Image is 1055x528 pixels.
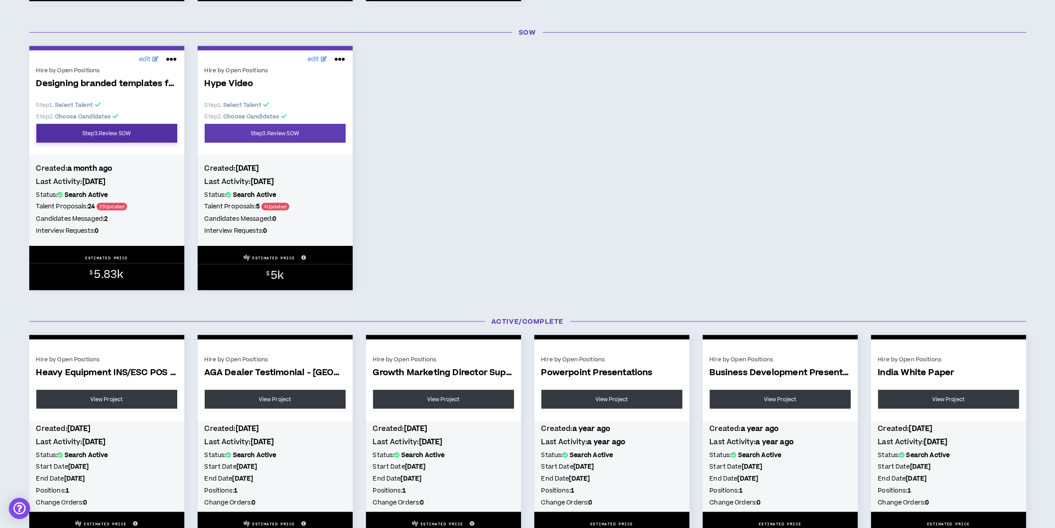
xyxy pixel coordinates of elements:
img: Wripple [244,521,249,527]
b: [DATE] [82,177,106,187]
b: Search Active [907,451,950,460]
span: Designing branded templates for social posts [36,79,177,89]
b: [DATE] [401,474,422,483]
h5: Start Date [205,462,346,472]
h5: Status: [205,450,346,460]
b: 1 [907,486,911,495]
b: [DATE] [68,462,89,471]
b: 1 [571,486,574,495]
h4: Created: [710,424,851,434]
a: View Project [878,390,1019,409]
p: Step 1 . [36,101,177,109]
a: View Project [36,390,177,409]
p: ESTIMATED PRICE [252,255,295,261]
b: 0 [420,498,424,507]
h5: Status: [205,190,346,200]
b: [DATE] [237,462,257,471]
h5: End Date [36,474,177,484]
div: Hire by Open Positions [710,356,851,364]
b: Search Active [570,451,613,460]
h4: Last Activity: [36,437,177,447]
b: 24 [88,202,95,211]
h4: Created: [541,424,682,434]
h4: Last Activity: [541,437,682,447]
h5: Change Orders: [205,498,346,508]
h4: Last Activity: [373,437,514,447]
h5: Start Date [541,462,682,472]
b: [DATE] [251,437,274,447]
h5: Start Date [710,462,851,472]
p: ESTIMATED PRICE [590,521,633,527]
b: Choose Candidates [55,113,111,121]
span: 4 Updated [261,203,289,211]
h5: Change Orders: [878,498,1019,508]
h5: Status: [373,450,514,460]
b: 1 [234,486,237,495]
h5: Status: [710,450,851,460]
b: [DATE] [738,474,759,483]
span: Growth Marketing Director Support Project (Jan... [373,368,514,378]
img: Wripple [412,521,418,527]
b: [DATE] [910,462,931,471]
b: [DATE] [64,474,85,483]
h5: Positions: [710,486,851,496]
h5: Talent Proposals: [205,202,346,212]
h5: Status: [878,450,1019,460]
div: Open Intercom Messenger [9,498,30,519]
h5: End Date [373,474,514,484]
h5: End Date [541,474,682,484]
div: Hire by Open Positions [36,356,177,364]
b: [DATE] [569,474,590,483]
h5: Positions: [205,486,346,496]
b: [DATE] [236,164,259,173]
b: [DATE] [251,177,274,187]
b: a month ago [67,164,113,173]
h5: Change Orders: [36,498,177,508]
h4: Last Activity: [36,177,177,187]
b: [DATE] [236,424,259,434]
b: 1 [66,486,69,495]
span: Business Development Presentation Designs [710,368,851,378]
span: Heavy Equipment INS/ESC POS Sales & Marketing ... [36,368,177,378]
b: a year ago [741,424,779,434]
b: a year ago [572,424,611,434]
h5: End Date [710,474,851,484]
div: Hire by Open Positions [205,66,346,74]
b: 5 [256,202,260,211]
a: View Project [373,390,514,409]
h5: Interview Requests: [205,226,346,236]
h5: Candidates Messaged: [36,214,177,224]
span: 5.83k [94,267,124,282]
p: ESTIMATED PRICE [420,521,463,527]
p: ESTIMATED PRICE [85,255,128,261]
b: Search Active [738,451,782,460]
h4: Created: [36,424,177,434]
span: edit [308,55,319,64]
b: a year ago [756,437,794,447]
b: [DATE] [67,424,91,434]
b: [DATE] [419,437,443,447]
b: [DATE] [742,462,763,471]
img: Wripple [75,521,81,527]
span: 5k [271,268,284,283]
h4: Created: [205,164,346,173]
b: 0 [263,227,267,235]
h3: SOW [23,28,1033,37]
h5: Positions: [878,486,1019,496]
b: [DATE] [233,474,253,483]
b: Search Active [65,451,108,460]
img: Wripple [244,255,249,261]
h5: End Date [878,474,1019,484]
p: ESTIMATED PRICE [759,521,802,527]
div: Hire by Open Positions [205,356,346,364]
div: Hire by Open Positions [541,356,682,364]
h5: Status: [541,450,682,460]
b: [DATE] [909,424,933,434]
b: 0 [273,215,276,223]
div: Hire by Open Positions [373,356,514,364]
span: 23 Updated [97,203,127,211]
p: Step 2 . [205,113,346,121]
h4: Last Activity: [878,437,1019,447]
b: Choose Candidates [223,113,279,121]
div: Hire by Open Positions [36,66,177,74]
